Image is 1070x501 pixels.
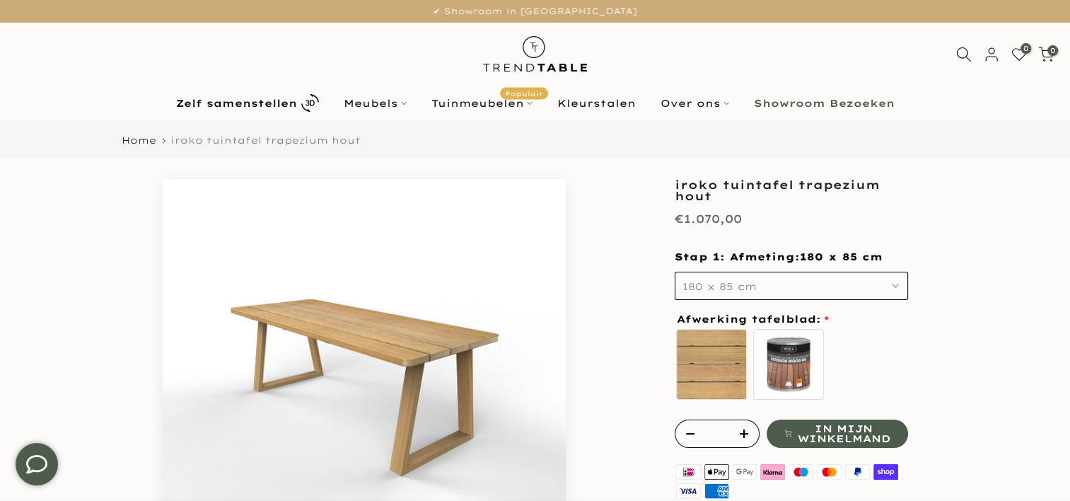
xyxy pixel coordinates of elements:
[741,95,907,112] a: Showroom Bezoeken
[176,98,297,108] b: Zelf samenstellen
[675,462,703,481] img: ideal
[122,136,156,145] a: Home
[1011,47,1027,62] a: 0
[731,462,759,481] img: google pay
[545,95,648,112] a: Kleurstalen
[800,250,883,265] span: 180 x 85 cm
[682,280,757,293] span: 180 x 85 cm
[815,462,844,481] img: master
[331,95,419,112] a: Meubels
[18,4,1052,19] p: ✔ Showroom in [GEOGRAPHIC_DATA]
[675,179,908,202] h1: iroko tuintafel trapezium hout
[871,462,900,481] img: shopify pay
[787,462,815,481] img: maestro
[419,95,545,112] a: TuinmeubelenPopulair
[675,481,703,500] img: visa
[702,481,731,500] img: american express
[1,429,72,500] iframe: toggle-frame
[500,87,548,99] span: Populair
[759,462,787,481] img: klarna
[1047,45,1058,56] span: 0
[675,209,742,229] div: €1.070,00
[1020,43,1031,54] span: 0
[473,23,597,86] img: trend-table
[648,95,741,112] a: Over ons
[702,462,731,481] img: apple pay
[170,134,361,146] span: iroko tuintafel trapezium hout
[675,250,883,263] span: Stap 1: Afmeting:
[843,462,871,481] img: paypal
[677,314,829,324] span: Afwerking tafelblad:
[754,98,895,108] b: Showroom Bezoeken
[675,272,908,300] button: 180 x 85 cm
[163,91,331,115] a: Zelf samenstellen
[1038,47,1054,62] a: 0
